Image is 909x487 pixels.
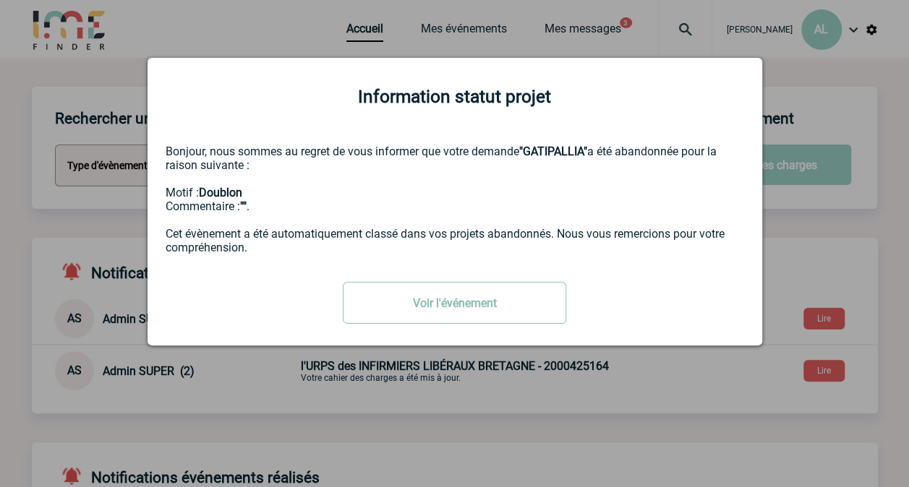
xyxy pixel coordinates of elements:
[519,145,587,158] b: "GATIPALLIA"
[343,282,566,324] a: Voir l'événement
[166,87,744,106] div: Information statut projet
[240,199,247,213] b: ""
[199,186,242,199] b: Doublon
[166,145,744,254] div: Bonjour, nous sommes au regret de vous informer que votre demande a été abandonnée pour la raison...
